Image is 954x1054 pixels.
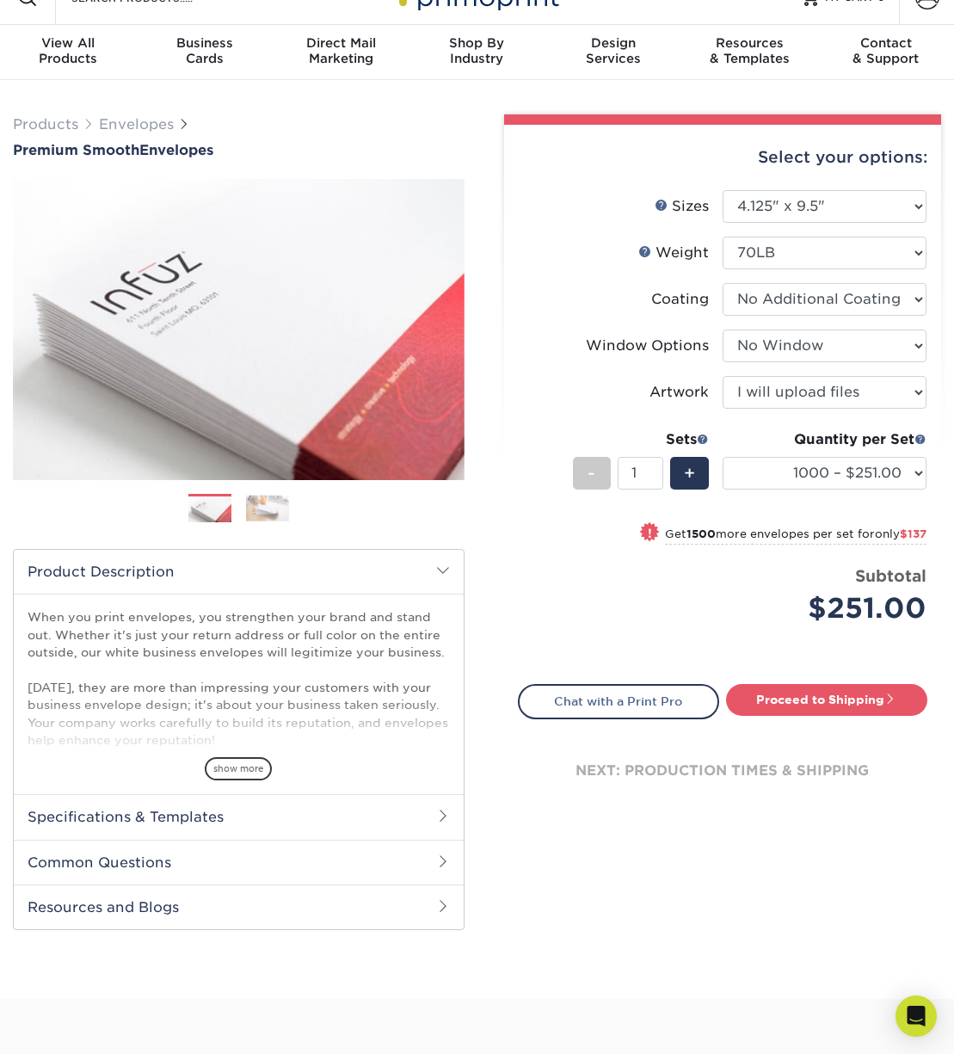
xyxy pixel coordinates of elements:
div: Services [545,35,681,66]
span: Resources [681,35,817,51]
a: Contact& Support [818,25,954,80]
span: Contact [818,35,954,51]
span: - [588,460,595,486]
a: Envelopes [99,116,174,133]
div: Cards [136,35,272,66]
h2: Product Description [14,550,464,594]
div: Quantity per Set [723,429,926,450]
div: Industry [409,35,545,66]
h2: Specifications & Templates [14,794,464,839]
div: & Support [818,35,954,66]
a: Premium SmoothEnvelopes [13,142,465,158]
a: Direct MailMarketing [273,25,409,80]
a: Resources& Templates [681,25,817,80]
div: Open Intercom Messenger [896,995,937,1037]
span: Premium Smooth [13,142,139,158]
div: Sets [573,429,709,450]
div: Window Options [586,336,709,356]
h1: Envelopes [13,142,465,158]
span: only [875,527,926,540]
h2: Common Questions [14,840,464,884]
img: Envelopes 02 [246,495,289,521]
a: BusinessCards [136,25,272,80]
strong: Subtotal [855,566,926,585]
div: next: production times & shipping [518,719,928,823]
div: Sizes [655,196,709,217]
small: Get more envelopes per set for [665,527,926,545]
a: Products [13,116,78,133]
span: + [684,460,695,486]
span: Business [136,35,272,51]
h2: Resources and Blogs [14,884,464,929]
div: & Templates [681,35,817,66]
div: $251.00 [736,588,926,629]
a: DesignServices [545,25,681,80]
img: Premium Smooth 01 [13,174,465,486]
div: Weight [638,243,709,263]
span: Direct Mail [273,35,409,51]
img: Envelopes 01 [188,495,231,525]
a: Proceed to Shipping [726,684,927,715]
a: Shop ByIndustry [409,25,545,80]
span: Design [545,35,681,51]
p: When you print envelopes, you strengthen your brand and stand out. Whether it's just your return ... [28,608,450,1029]
strong: 1500 [686,527,716,540]
a: Chat with a Print Pro [518,684,719,718]
span: show more [205,757,272,780]
div: Marketing [273,35,409,66]
span: ! [648,524,652,542]
div: Select your options: [518,125,928,190]
div: Artwork [649,382,709,403]
span: Shop By [409,35,545,51]
span: $137 [900,527,926,540]
div: Coating [651,289,709,310]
